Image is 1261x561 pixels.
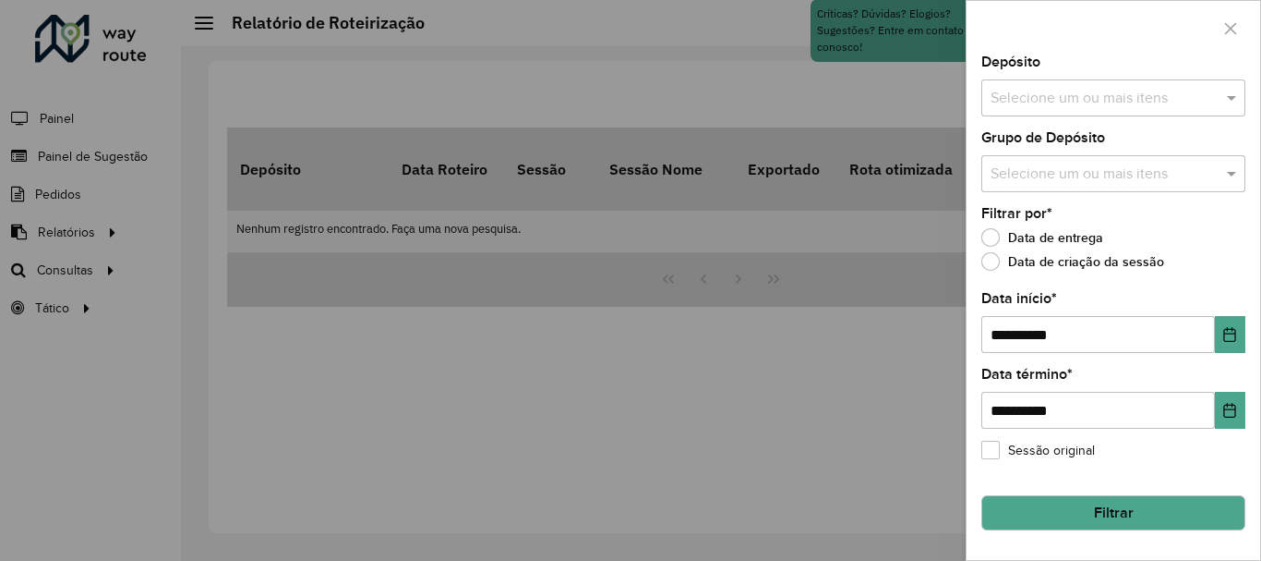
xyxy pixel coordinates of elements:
label: Depósito [981,51,1040,73]
label: Filtrar por [981,202,1052,225]
label: Data término [981,363,1073,385]
label: Sessão original [981,441,1095,460]
button: Filtrar [981,495,1245,531]
label: Grupo de Depósito [981,127,1105,149]
label: Data de entrega [981,228,1103,247]
button: Choose Date [1215,392,1245,429]
button: Choose Date [1215,316,1245,353]
label: Data início [981,287,1057,310]
label: Data de criação da sessão [981,252,1164,271]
